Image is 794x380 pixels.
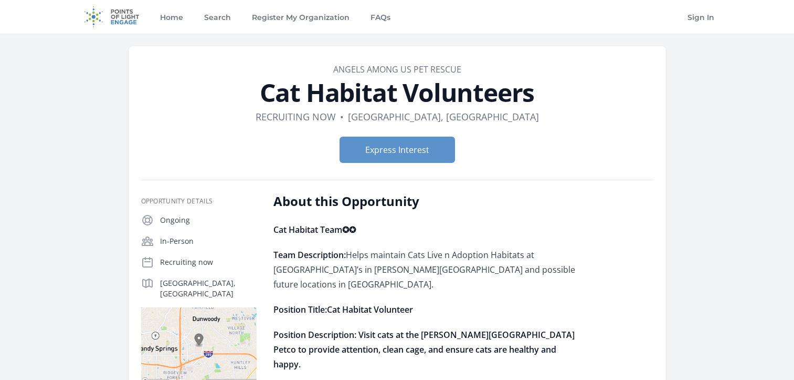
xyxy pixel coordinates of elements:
a: Angels Among Us Pet Rescue [333,64,461,75]
button: Express Interest [340,137,455,163]
strong: Position Description: Visit cats at the [PERSON_NAME][GEOGRAPHIC_DATA] Petco to provide attention... [273,329,575,370]
dd: [GEOGRAPHIC_DATA], [GEOGRAPHIC_DATA] [348,109,539,124]
p: Recruiting now [160,257,257,268]
strong: Cat Habitat Volunteer [327,304,413,315]
strong: ✪✪ [342,224,356,235]
strong: Position Title: [273,304,327,315]
p: In-Person [160,236,257,247]
strong: Team Description: [273,249,346,261]
span: Helps maintain Cats Live n Adoption Habitats at [GEOGRAPHIC_DATA]’s in [PERSON_NAME][GEOGRAPHIC_D... [273,249,575,290]
div: • [340,109,344,124]
dd: Recruiting now [256,109,336,124]
p: Ongoing [160,215,257,225]
h2: About this Opportunity [273,193,580,210]
h3: Opportunity Details [141,197,257,206]
p: [GEOGRAPHIC_DATA], [GEOGRAPHIC_DATA] [160,278,257,299]
h1: Cat Habitat Volunteers [141,80,653,105]
strong: Cat Habitat Team [273,224,342,235]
